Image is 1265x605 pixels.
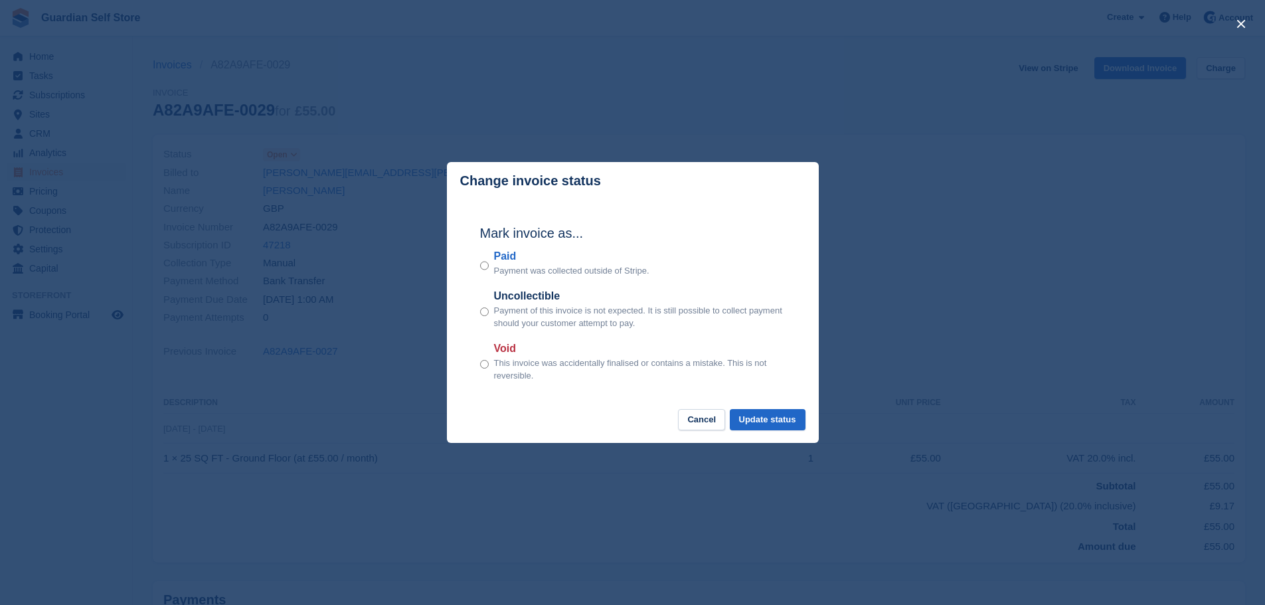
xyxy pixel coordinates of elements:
p: Change invoice status [460,173,601,189]
p: Payment of this invoice is not expected. It is still possible to collect payment should your cust... [494,304,786,330]
label: Paid [494,248,649,264]
button: close [1230,13,1252,35]
p: This invoice was accidentally finalised or contains a mistake. This is not reversible. [494,357,786,383]
label: Uncollectible [494,288,786,304]
button: Cancel [678,409,725,431]
p: Payment was collected outside of Stripe. [494,264,649,278]
button: Update status [730,409,805,431]
h2: Mark invoice as... [480,223,786,243]
label: Void [494,341,786,357]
